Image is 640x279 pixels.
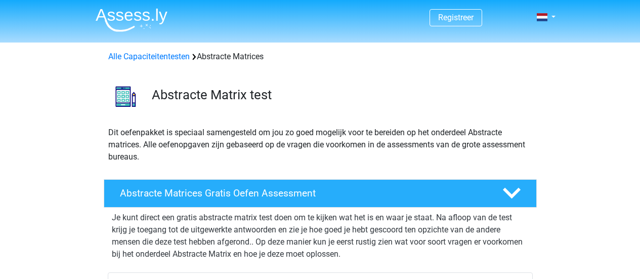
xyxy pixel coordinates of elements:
p: Dit oefenpakket is speciaal samengesteld om jou zo goed mogelijk voor te bereiden op het onderdee... [108,127,532,163]
h3: Abstracte Matrix test [152,87,529,103]
img: Assessly [96,8,167,32]
a: Registreer [438,13,474,22]
a: Alle Capaciteitentesten [108,52,190,61]
h4: Abstracte Matrices Gratis Oefen Assessment [120,187,486,199]
img: abstracte matrices [104,75,147,118]
div: Abstracte Matrices [104,51,536,63]
a: Abstracte Matrices Gratis Oefen Assessment [100,179,541,208]
p: Je kunt direct een gratis abstracte matrix test doen om te kijken wat het is en waar je staat. Na... [112,212,529,260]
